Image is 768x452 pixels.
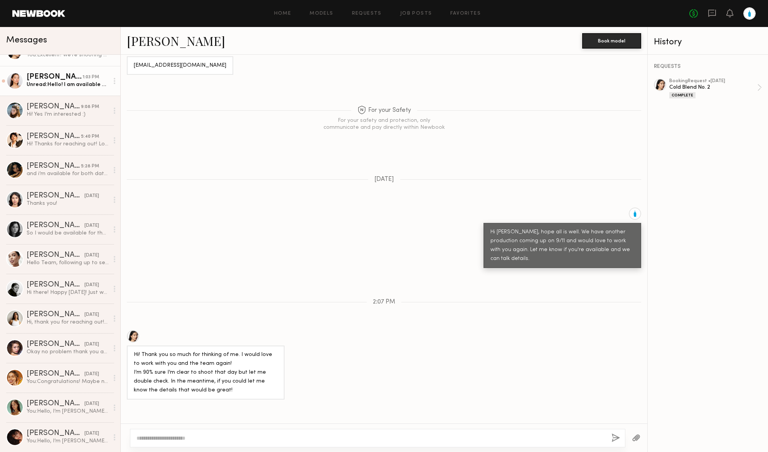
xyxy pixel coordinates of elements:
[27,103,81,111] div: [PERSON_NAME]
[84,400,99,408] div: [DATE]
[450,11,481,16] a: Favorites
[654,38,762,47] div: History
[669,79,762,98] a: bookingRequest •[DATE]Cold Blend No. 2Complete
[274,11,291,16] a: Home
[357,106,411,115] span: For your Safety
[373,299,395,305] span: 2:07 PM
[27,319,109,326] div: Hi, thank you for reaching out! I love blue bottle. I am available to model for those days. My ha...
[81,163,99,170] div: 5:28 PM
[84,282,99,289] div: [DATE]
[6,36,47,45] span: Messages
[27,251,84,259] div: [PERSON_NAME]
[374,176,394,183] span: [DATE]
[84,222,99,229] div: [DATE]
[127,32,225,49] a: [PERSON_NAME]
[27,378,109,385] div: You: Congratulations! Maybe next time, have fun
[490,228,634,263] div: Hi [PERSON_NAME], hope all is well. We have another production coming up on 9/11 and would love t...
[27,370,84,378] div: [PERSON_NAME]
[84,430,99,437] div: [DATE]
[27,170,109,177] div: and i’m available for both dates!
[84,311,99,319] div: [DATE]
[27,229,109,237] div: So I would be available for the 21st!
[27,222,84,229] div: [PERSON_NAME]
[27,408,109,415] div: You: Hello, I’m [PERSON_NAME], the production Manager for Blue Bottle Coffee and we’re looking fo...
[669,92,696,98] div: Complete
[84,341,99,348] div: [DATE]
[27,348,109,356] div: Okay no problem thank you and yes next time!
[27,281,84,289] div: [PERSON_NAME]
[27,289,109,296] div: Hi there! Happy [DATE]! Just wanted to follow up on this and see if there’s was any moment. More ...
[27,162,81,170] div: [PERSON_NAME]
[27,73,83,81] div: [PERSON_NAME]
[27,437,109,445] div: You: Hello, I’m [PERSON_NAME], the production Manager for Blue Bottle Coffee and we’re looking fo...
[27,133,81,140] div: [PERSON_NAME]
[84,371,99,378] div: [DATE]
[81,133,99,140] div: 5:40 PM
[582,37,641,44] a: Book model
[27,259,109,266] div: Hello Team, following up to see if you still needed me to hold the date.
[27,140,109,148] div: Hi! Thanks for reaching out! Love Blue Bottle! I’m available those days, please send over details...
[654,64,762,69] div: REQUESTS
[27,430,84,437] div: [PERSON_NAME]
[27,81,109,88] div: Unread: Hello! I am available on both days, but would need a call time around 10am or later on th...
[582,33,641,49] button: Book model
[134,61,226,70] div: [EMAIL_ADDRESS][DOMAIN_NAME]
[84,252,99,259] div: [DATE]
[27,400,84,408] div: [PERSON_NAME]
[83,74,99,81] div: 1:03 PM
[81,103,99,111] div: 9:08 PM
[669,84,757,91] div: Cold Blend No. 2
[134,351,278,395] div: Hi! Thank you so much for thinking of me. I would love to work with you and the team again! I’m 9...
[669,79,757,84] div: booking Request • [DATE]
[310,11,333,16] a: Models
[322,117,446,131] div: For your safety and protection, only communicate and pay directly within Newbook
[27,192,84,200] div: [PERSON_NAME]
[27,311,84,319] div: [PERSON_NAME]
[27,51,109,59] div: You: Excellent! We're shooting our holiday campaign(for Blue Bottle, not Nespresso). This one wou...
[27,200,109,207] div: Thanks you!
[27,341,84,348] div: [PERSON_NAME]
[400,11,432,16] a: Job Posts
[27,111,109,118] div: Hi! Yes I’m interested :)
[352,11,382,16] a: Requests
[84,192,99,200] div: [DATE]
